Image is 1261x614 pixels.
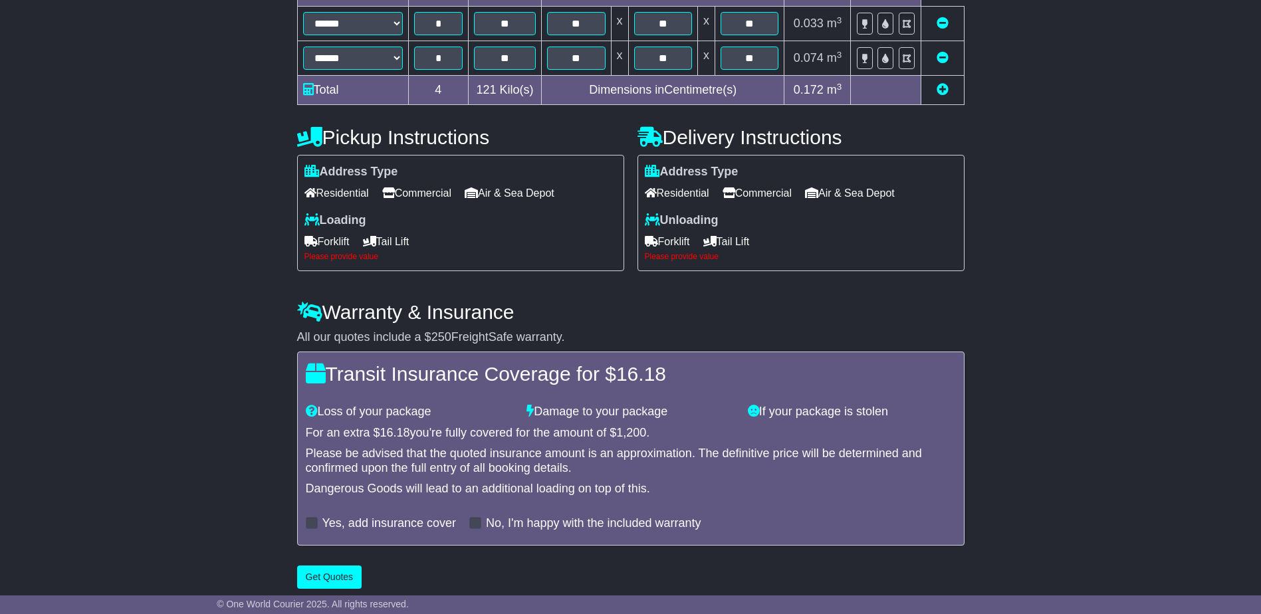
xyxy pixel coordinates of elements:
[645,231,690,252] span: Forklift
[297,301,965,323] h4: Warranty & Insurance
[827,51,842,64] span: m
[542,76,784,105] td: Dimensions in Centimetre(s)
[645,252,957,261] div: Please provide value
[363,231,409,252] span: Tail Lift
[297,330,965,345] div: All our quotes include a $ FreightSafe warranty.
[306,447,956,475] div: Please be advised that the quoted insurance amount is an approximation. The definitive price will...
[431,330,451,344] span: 250
[306,426,956,441] div: For an extra $ you're fully covered for the amount of $ .
[217,599,409,609] span: © One World Courier 2025. All rights reserved.
[304,252,617,261] div: Please provide value
[380,426,410,439] span: 16.18
[827,83,842,96] span: m
[304,183,369,203] span: Residential
[837,50,842,60] sup: 3
[937,51,949,64] a: Remove this item
[299,405,520,419] div: Loss of your package
[382,183,451,203] span: Commercial
[520,405,741,419] div: Damage to your package
[465,183,554,203] span: Air & Sea Depot
[937,17,949,30] a: Remove this item
[304,165,398,179] label: Address Type
[306,482,956,496] div: Dangerous Goods will lead to an additional loading on top of this.
[322,516,456,531] label: Yes, add insurance cover
[611,41,628,76] td: x
[297,76,408,105] td: Total
[837,82,842,92] sup: 3
[616,363,666,385] span: 16.18
[616,426,646,439] span: 1,200
[304,213,366,228] label: Loading
[637,126,965,148] h4: Delivery Instructions
[297,126,624,148] h4: Pickup Instructions
[697,7,715,41] td: x
[723,183,792,203] span: Commercial
[794,17,824,30] span: 0.033
[837,15,842,25] sup: 3
[304,231,350,252] span: Forklift
[741,405,963,419] div: If your package is stolen
[469,76,542,105] td: Kilo(s)
[645,213,719,228] label: Unloading
[611,7,628,41] td: x
[408,76,469,105] td: 4
[794,83,824,96] span: 0.172
[805,183,895,203] span: Air & Sea Depot
[703,231,750,252] span: Tail Lift
[794,51,824,64] span: 0.074
[645,165,739,179] label: Address Type
[645,183,709,203] span: Residential
[477,83,497,96] span: 121
[486,516,701,531] label: No, I'm happy with the included warranty
[827,17,842,30] span: m
[297,565,362,589] button: Get Quotes
[306,363,956,385] h4: Transit Insurance Coverage for $
[937,83,949,96] a: Add new item
[697,41,715,76] td: x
